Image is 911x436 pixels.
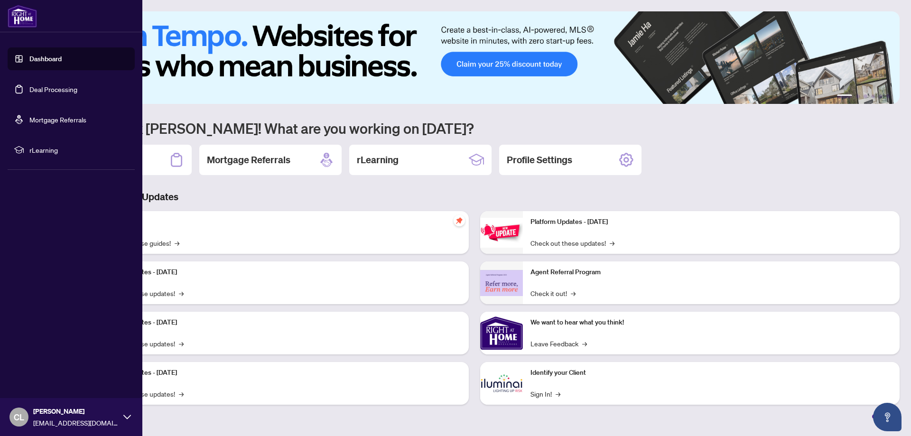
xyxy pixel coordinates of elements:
[856,94,860,98] button: 2
[29,115,86,124] a: Mortgage Referrals
[8,5,37,28] img: logo
[179,338,184,349] span: →
[100,368,461,378] p: Platform Updates - [DATE]
[886,94,890,98] button: 6
[179,389,184,399] span: →
[14,410,24,424] span: CL
[556,389,560,399] span: →
[530,217,892,227] p: Platform Updates - [DATE]
[530,238,614,248] a: Check out these updates!→
[454,215,465,226] span: pushpin
[879,94,883,98] button: 5
[175,238,179,248] span: →
[49,119,900,137] h1: Welcome back [PERSON_NAME]! What are you working on [DATE]?
[610,238,614,248] span: →
[357,153,399,167] h2: rLearning
[100,317,461,328] p: Platform Updates - [DATE]
[530,267,892,278] p: Agent Referral Program
[571,288,576,298] span: →
[29,145,128,155] span: rLearning
[530,338,587,349] a: Leave Feedback→
[49,11,900,104] img: Slide 0
[480,270,523,296] img: Agent Referral Program
[29,85,77,93] a: Deal Processing
[530,368,892,378] p: Identify your Client
[49,190,900,204] h3: Brokerage & Industry Updates
[100,267,461,278] p: Platform Updates - [DATE]
[207,153,290,167] h2: Mortgage Referrals
[582,338,587,349] span: →
[530,288,576,298] a: Check it out!→
[33,417,119,428] span: [EMAIL_ADDRESS][DOMAIN_NAME]
[871,94,875,98] button: 4
[507,153,572,167] h2: Profile Settings
[530,317,892,328] p: We want to hear what you think!
[100,217,461,227] p: Self-Help
[837,94,852,98] button: 1
[864,94,867,98] button: 3
[480,312,523,354] img: We want to hear what you think!
[873,403,902,431] button: Open asap
[179,288,184,298] span: →
[29,55,62,63] a: Dashboard
[480,362,523,405] img: Identify your Client
[33,406,119,417] span: [PERSON_NAME]
[480,218,523,248] img: Platform Updates - June 23, 2025
[530,389,560,399] a: Sign In!→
